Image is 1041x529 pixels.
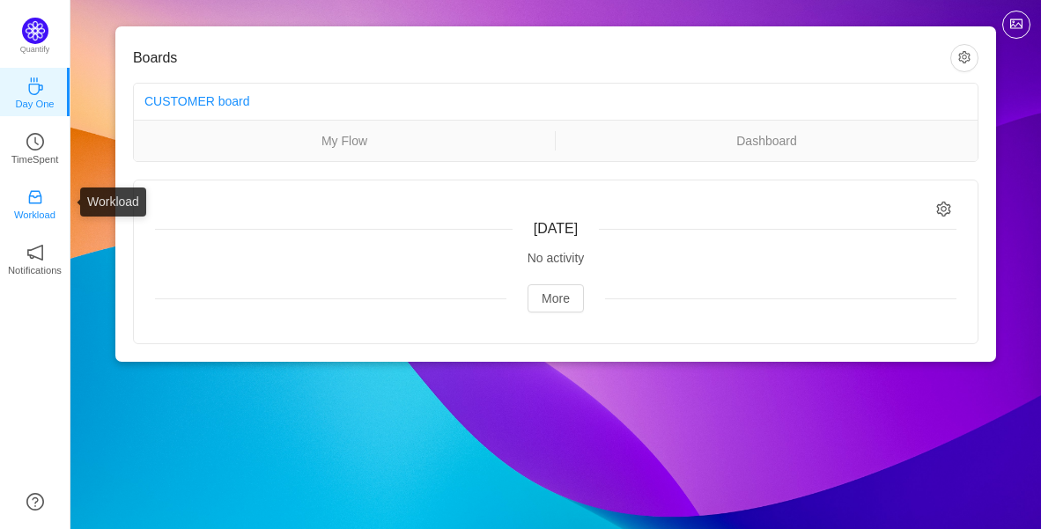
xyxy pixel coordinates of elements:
[155,249,956,268] div: No activity
[144,94,250,108] a: CUSTOMER board
[26,138,44,156] a: icon: clock-circleTimeSpent
[20,44,50,56] p: Quantify
[26,493,44,511] a: icon: question-circle
[11,151,59,167] p: TimeSpent
[1002,11,1030,39] button: icon: picture
[26,194,44,211] a: icon: inboxWorkload
[134,131,555,151] a: My Flow
[26,133,44,151] i: icon: clock-circle
[8,262,62,278] p: Notifications
[950,44,978,72] button: icon: setting
[22,18,48,44] img: Quantify
[936,202,951,217] i: icon: setting
[26,83,44,100] a: icon: coffeeDay One
[14,207,55,223] p: Workload
[26,77,44,95] i: icon: coffee
[133,49,950,67] h3: Boards
[534,221,578,236] span: [DATE]
[26,244,44,261] i: icon: notification
[528,284,584,312] button: More
[26,249,44,267] a: icon: notificationNotifications
[556,131,978,151] a: Dashboard
[26,188,44,206] i: icon: inbox
[15,96,54,112] p: Day One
